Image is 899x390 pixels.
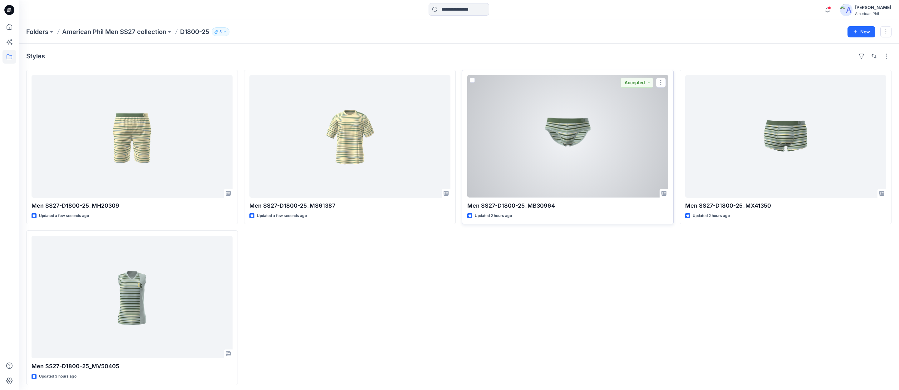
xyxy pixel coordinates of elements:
a: Men SS27-D1800-25_MB30964 [467,75,668,198]
p: D1800-25 [180,27,209,36]
p: Updated 2 hours ago [693,213,730,219]
p: Updated a few seconds ago [39,213,89,219]
div: [PERSON_NAME] [855,4,891,11]
p: Updated a few seconds ago [257,213,307,219]
p: Men SS27-D1800-25_MB30964 [467,201,668,210]
p: Updated 3 hours ago [39,373,76,380]
p: Updated 2 hours ago [475,213,512,219]
p: Men SS27-D1800-25_MS61387 [249,201,450,210]
a: Folders [26,27,48,36]
p: Men SS27-D1800-25_MH20309 [32,201,233,210]
a: Men SS27-D1800-25_MS61387 [249,75,450,198]
a: Men SS27-D1800-25_MV50405 [32,236,233,358]
a: Men SS27-D1800-25_MH20309 [32,75,233,198]
p: 5 [219,28,222,35]
a: American Phil Men SS27 collection [62,27,166,36]
button: 5 [212,27,229,36]
p: Men SS27-D1800-25_MX41350 [685,201,886,210]
a: Men SS27-D1800-25_MX41350 [685,75,886,198]
img: avatar [840,4,852,16]
h4: Styles [26,52,45,60]
div: American Phil [855,11,891,16]
button: New [847,26,875,37]
p: Men SS27-D1800-25_MV50405 [32,362,233,371]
